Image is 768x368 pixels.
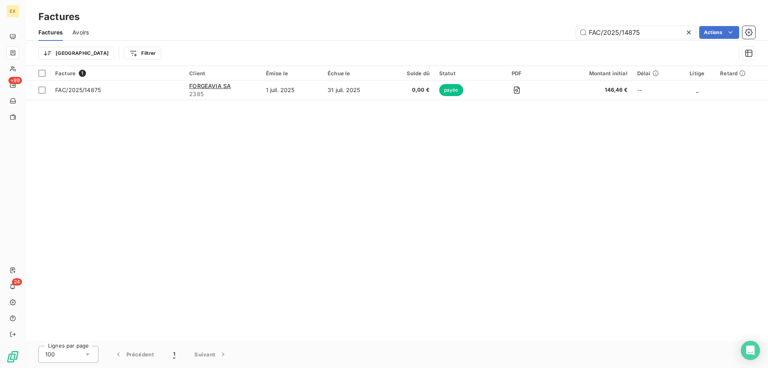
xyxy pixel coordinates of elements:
[12,278,22,286] span: 24
[6,78,19,91] a: +99
[79,70,86,77] span: 1
[684,70,710,76] div: Litige
[6,350,19,363] img: Logo LeanPay
[55,70,76,76] span: Facture
[390,86,430,94] span: 0,00 €
[124,47,161,60] button: Filtrer
[185,346,237,363] button: Suivant
[45,350,55,358] span: 100
[266,70,318,76] div: Émise le
[189,82,231,89] span: FORGEAVIA SA
[632,80,679,100] td: --
[189,90,256,98] span: 2385
[390,70,430,76] div: Solde dû
[261,80,323,100] td: 1 juil. 2025
[328,70,381,76] div: Échue le
[576,26,696,39] input: Rechercher
[741,341,760,360] div: Open Intercom Messenger
[38,10,80,24] h3: Factures
[551,70,628,76] div: Montant initial
[439,84,463,96] span: payée
[439,70,483,76] div: Statut
[105,346,164,363] button: Précédent
[189,70,256,76] div: Client
[38,47,114,60] button: [GEOGRAPHIC_DATA]
[699,26,739,39] button: Actions
[6,5,19,18] div: EX
[164,346,185,363] button: 1
[55,86,101,93] span: FAC/2025/14875
[72,28,89,36] span: Avoirs
[637,70,674,76] div: Délai
[323,80,386,100] td: 31 juil. 2025
[8,77,22,84] span: +99
[551,86,628,94] span: 146,46 €
[696,86,698,93] span: _
[492,70,541,76] div: PDF
[173,350,175,358] span: 1
[720,70,763,76] div: Retard
[38,28,63,36] span: Factures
